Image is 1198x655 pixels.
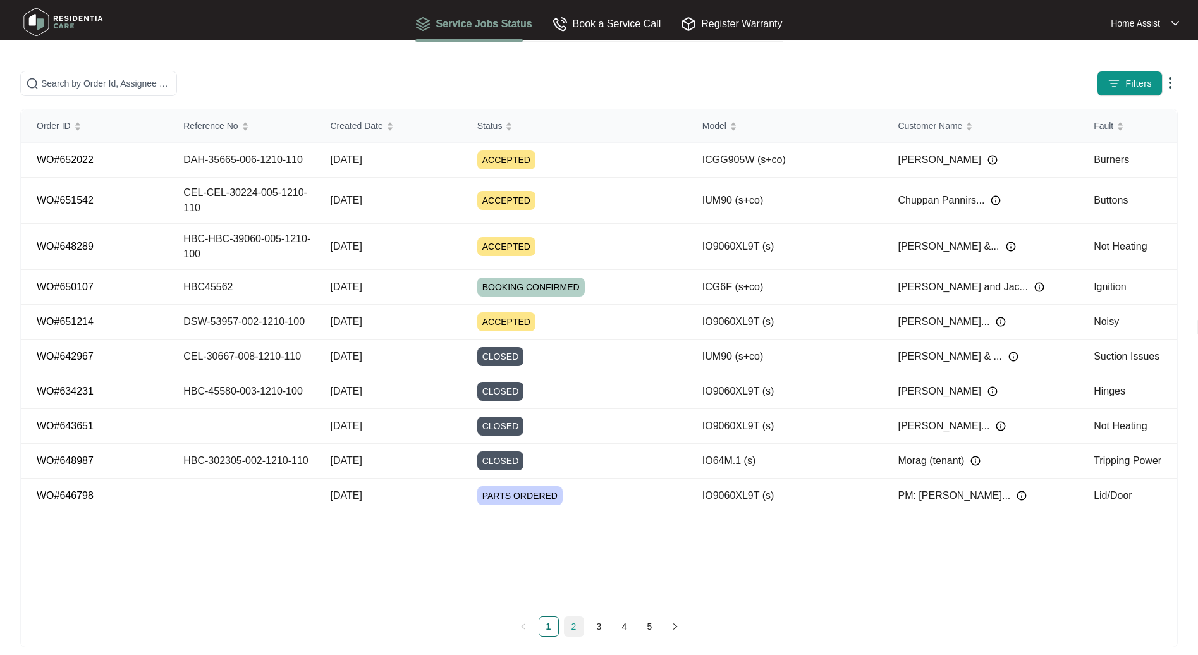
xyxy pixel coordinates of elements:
[477,486,563,505] span: PARTS ORDERED
[898,349,1001,364] span: [PERSON_NAME] & ...
[565,617,584,636] a: 2
[1171,20,1179,27] img: dropdown arrow
[183,119,238,133] span: Reference No
[1017,491,1027,501] img: Info icon
[1006,242,1016,252] img: Info icon
[987,386,998,396] img: Info icon
[168,374,315,409] td: HBC-45580-003-1210-100
[898,419,989,434] span: [PERSON_NAME]...
[687,109,883,143] th: Model
[168,109,315,143] th: Reference No
[330,281,362,292] span: [DATE]
[415,16,532,32] div: Service Jobs Status
[898,119,962,133] span: Customer Name
[1079,409,1177,444] td: Not Heating
[996,421,1006,431] img: Info icon
[513,616,534,637] li: Previous Page
[687,270,883,305] td: ICG6F (s+co)
[665,616,685,637] button: right
[1079,178,1177,224] td: Buttons
[477,191,535,210] span: ACCEPTED
[970,456,981,466] img: Info icon
[1079,479,1177,513] td: Lid/Door
[168,305,315,340] td: DSW-53957-002-1210-100
[330,420,362,431] span: [DATE]
[168,178,315,224] td: CEL-CEL-30224-005-1210-110
[330,351,362,362] span: [DATE]
[898,239,999,254] span: [PERSON_NAME] &...
[996,317,1006,327] img: Info icon
[1097,71,1163,96] button: filter iconFilters
[1108,77,1120,90] img: filter icon
[687,178,883,224] td: IUM90 (s+co)
[19,3,107,41] img: residentia care logo
[687,444,883,479] td: IO64M.1 (s)
[553,16,568,32] img: Book a Service Call icon
[665,616,685,637] li: Next Page
[168,444,315,479] td: HBC-302305-002-1210-110
[330,154,362,165] span: [DATE]
[330,386,362,396] span: [DATE]
[898,152,981,168] span: [PERSON_NAME]
[1079,109,1177,143] th: Fault
[477,382,524,401] span: CLOSED
[315,109,461,143] th: Created Date
[21,109,168,143] th: Order ID
[37,154,94,165] a: WO#652022
[564,616,584,637] li: 2
[898,314,989,329] span: [PERSON_NAME]...
[687,409,883,444] td: IO9060XL9T (s)
[477,278,585,297] span: BOOKING CONFIRMED
[687,340,883,374] td: IUM90 (s+co)
[898,193,984,208] span: Chuppan Pannirs...
[415,16,431,32] img: Service Jobs Status icon
[1079,305,1177,340] td: Noisy
[671,623,679,630] span: right
[477,119,503,133] span: Status
[589,616,609,637] li: 3
[477,237,535,256] span: ACCEPTED
[539,617,558,636] a: 1
[1079,374,1177,409] td: Hinges
[513,616,534,637] button: left
[898,279,1027,295] span: [PERSON_NAME] and Jac...
[898,453,964,468] span: Morag (tenant)
[37,119,71,133] span: Order ID
[168,340,315,374] td: CEL-30667-008-1210-110
[477,417,524,436] span: CLOSED
[477,451,524,470] span: CLOSED
[615,617,634,636] a: 4
[37,455,94,466] a: WO#648987
[1125,77,1152,90] span: Filters
[1079,340,1177,374] td: Suction Issues
[898,384,981,399] span: [PERSON_NAME]
[37,420,94,431] a: WO#643651
[614,616,635,637] li: 4
[702,119,726,133] span: Model
[1163,75,1178,90] img: dropdown arrow
[37,281,94,292] a: WO#650107
[330,490,362,501] span: [DATE]
[520,623,527,630] span: left
[553,16,661,32] div: Book a Service Call
[477,347,524,366] span: CLOSED
[681,16,696,32] img: Register Warranty icon
[640,616,660,637] li: 5
[1079,444,1177,479] td: Tripping Power
[37,386,94,396] a: WO#634231
[330,119,382,133] span: Created Date
[991,195,1001,205] img: Info icon
[168,224,315,270] td: HBC-HBC-39060-005-1210-100
[462,109,687,143] th: Status
[687,374,883,409] td: IO9060XL9T (s)
[37,195,94,205] a: WO#651542
[37,490,94,501] a: WO#646798
[898,488,1010,503] span: PM: [PERSON_NAME]...
[883,109,1079,143] th: Customer Name
[41,77,171,90] input: Search by Order Id, Assignee Name, Reference No, Customer Name and Model
[687,305,883,340] td: IO9060XL9T (s)
[37,241,94,252] a: WO#648289
[330,195,362,205] span: [DATE]
[1094,119,1113,133] span: Fault
[687,479,883,513] td: IO9060XL9T (s)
